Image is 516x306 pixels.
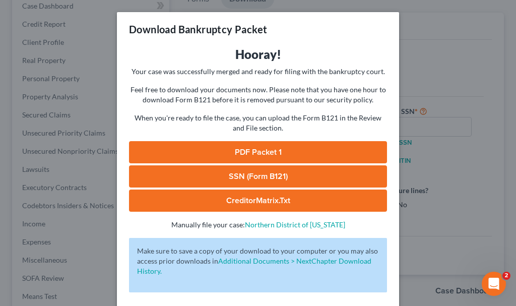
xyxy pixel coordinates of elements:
[129,165,387,188] a: SSN (Form B121)
[137,257,371,275] a: Additional Documents > NextChapter Download History.
[129,22,267,36] h3: Download Bankruptcy Packet
[245,220,345,229] a: Northern District of [US_STATE]
[129,67,387,77] p: Your case was successfully merged and ready for filing with the bankruptcy court.
[129,220,387,230] p: Manually file your case:
[129,46,387,63] h3: Hooray!
[129,190,387,212] a: CreditorMatrix.txt
[129,141,387,163] a: PDF Packet 1
[482,272,506,296] iframe: Intercom live chat
[129,113,387,133] p: When you're ready to file the case, you can upload the Form B121 in the Review and File section.
[137,246,379,276] p: Make sure to save a copy of your download to your computer or you may also access prior downloads in
[502,272,510,280] span: 2
[129,85,387,105] p: Feel free to download your documents now. Please note that you have one hour to download Form B12...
